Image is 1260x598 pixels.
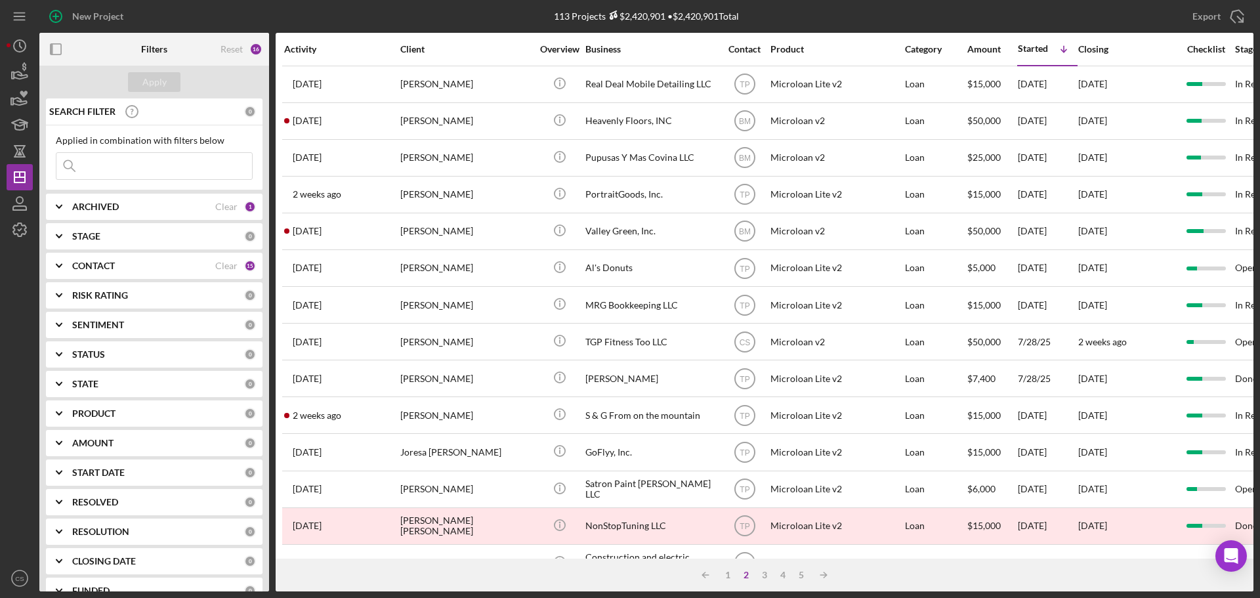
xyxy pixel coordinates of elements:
div: 0 [244,585,256,597]
time: [DATE] [1078,78,1107,89]
div: [PERSON_NAME] [400,140,532,175]
span: $15,000 [967,410,1001,421]
div: [DATE] [1018,545,1077,580]
div: Microloan v2 [770,140,902,175]
div: GoFlyy, Inc. [585,435,717,469]
div: Loan [905,288,966,322]
div: Al's Donuts [585,251,717,286]
div: [PERSON_NAME] [400,288,532,322]
text: TP [740,559,749,568]
span: $50,000 [967,336,1001,347]
div: Microloan v2 [770,214,902,249]
time: 2025-08-19 18:41 [293,263,322,273]
text: BM [739,154,751,163]
time: 2025-07-28 05:30 [293,374,322,384]
time: 2025-08-26 00:37 [293,79,322,89]
div: [PERSON_NAME] [400,251,532,286]
div: [DATE] [1018,398,1077,433]
div: 0 [244,230,256,242]
div: [PERSON_NAME] [400,324,532,359]
span: $15,000 [967,78,1001,89]
div: Microloan Lite v2 [770,361,902,396]
b: STATUS [72,349,105,360]
span: $6,000 [967,483,996,494]
time: [DATE] [1078,373,1107,384]
div: Overview [535,44,584,54]
div: $7,400 [967,361,1017,396]
time: [DATE] [1078,262,1107,273]
text: BM [739,227,751,236]
div: Loan [905,472,966,507]
div: Microloan Lite v2 [770,509,902,544]
div: Loan [905,361,966,396]
div: Pupusas Y Mas Covina LLC [585,140,717,175]
time: [DATE] [1078,299,1107,310]
text: TP [740,522,749,531]
div: Checklist [1178,44,1234,54]
div: [PERSON_NAME] [400,177,532,212]
b: START DATE [72,467,125,478]
div: 16 [249,43,262,56]
time: 2025-07-29 17:58 [293,447,322,458]
time: [DATE] [1078,115,1107,126]
time: [DATE] [1078,410,1107,421]
time: [DATE] [1078,188,1107,200]
time: 2 weeks ago [1078,336,1127,347]
div: Microloan v2 [770,104,902,139]
div: Contact [720,44,769,54]
div: 2 [737,570,755,580]
time: 2025-09-08 13:35 [293,410,341,421]
span: $50,000 [967,225,1001,236]
time: 2025-08-21 14:22 [293,484,322,494]
div: Export [1192,3,1221,30]
div: Closing [1078,44,1177,54]
b: ARCHIVED [72,202,119,212]
div: Loan [905,177,966,212]
div: Loan [905,545,966,580]
div: Heavenly Floors, INC [585,104,717,139]
div: Loan [905,140,966,175]
div: Clear [215,202,238,212]
b: SEARCH FILTER [49,106,115,117]
div: [DATE] [1018,177,1077,212]
button: CS [7,565,33,591]
div: 3 [755,570,774,580]
div: Loan [905,398,966,433]
div: 0 [244,319,256,331]
text: TP [740,80,749,89]
div: [PERSON_NAME] [400,361,532,396]
b: RESOLUTION [72,526,129,537]
div: Microloan Lite v2 [770,288,902,322]
text: BM [739,117,751,126]
text: TP [740,190,749,200]
div: [PERSON_NAME] [400,472,532,507]
span: $15,000 [967,446,1001,458]
text: TP [740,264,749,273]
div: Loan [905,251,966,286]
b: PRODUCT [72,408,115,419]
b: Filters [141,44,167,54]
div: Started [1018,43,1048,54]
text: TP [740,301,749,310]
div: [DATE] [1018,214,1077,249]
button: Export [1179,3,1253,30]
div: [PERSON_NAME] [400,67,532,102]
b: CLOSING DATE [72,556,136,566]
div: Apply [142,72,167,92]
time: 2025-07-29 02:20 [293,557,322,568]
div: Loan [905,104,966,139]
text: TP [740,374,749,383]
span: $25,000 [967,152,1001,163]
text: TP [740,485,749,494]
div: 0 [244,106,256,117]
div: 7/28/25 [1018,324,1077,359]
div: NonStopTuning LLC [585,509,717,544]
div: 0 [244,349,256,360]
div: Reset [220,44,243,54]
div: Valley Green, Inc. [585,214,717,249]
div: S & G From on the mountain [585,398,717,433]
time: [DATE] [1078,557,1107,568]
div: 0 [244,408,256,419]
div: [DATE] [1018,509,1077,544]
div: Loan [905,67,966,102]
